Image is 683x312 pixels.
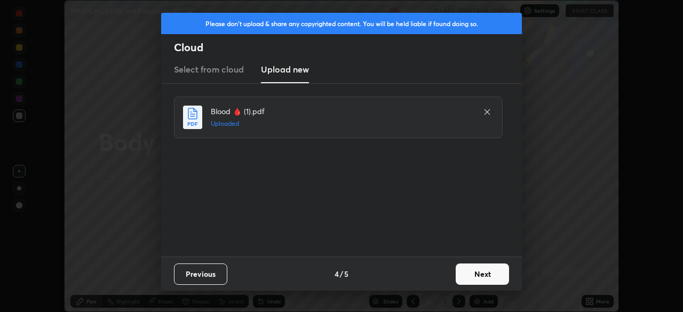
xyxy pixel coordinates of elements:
h4: Blood 🩸 (1).pdf [211,106,472,117]
h2: Cloud [174,41,522,54]
h4: / [340,268,343,279]
h4: 4 [335,268,339,279]
h5: Uploaded [211,119,472,129]
button: Next [456,263,509,285]
div: Please don't upload & share any copyrighted content. You will be held liable if found doing so. [161,13,522,34]
h4: 5 [344,268,348,279]
h3: Upload new [261,63,309,76]
button: Previous [174,263,227,285]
